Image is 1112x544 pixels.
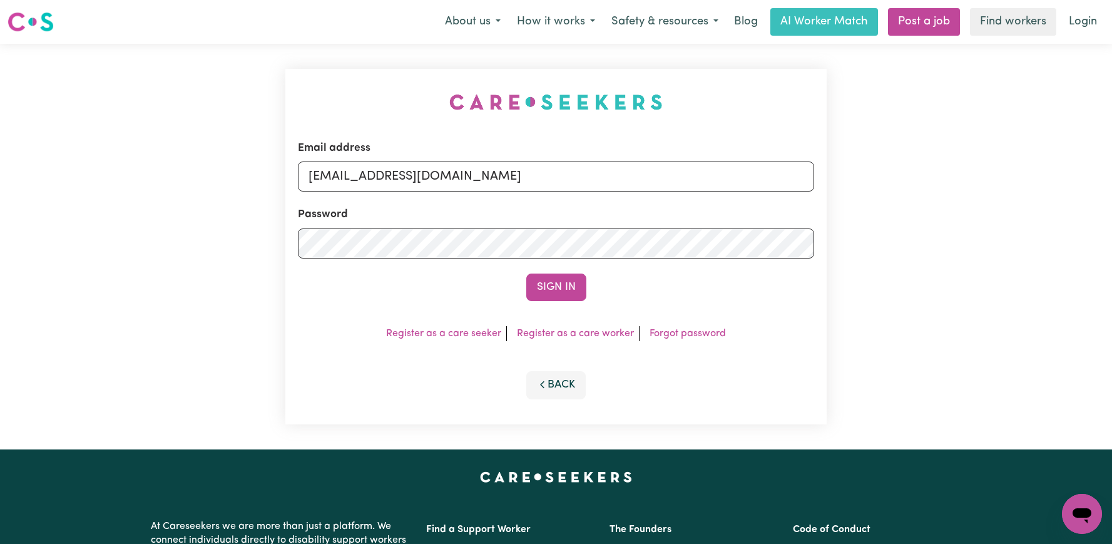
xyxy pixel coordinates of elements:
[517,329,634,339] a: Register as a care worker
[298,207,348,223] label: Password
[426,525,531,535] a: Find a Support Worker
[970,8,1056,36] a: Find workers
[603,9,727,35] button: Safety & resources
[1062,494,1102,534] iframe: Button to launch messaging window
[509,9,603,35] button: How it works
[526,274,586,301] button: Sign In
[1061,8,1104,36] a: Login
[770,8,878,36] a: AI Worker Match
[727,8,765,36] a: Blog
[298,140,370,157] label: Email address
[437,9,509,35] button: About us
[650,329,726,339] a: Forgot password
[480,472,632,482] a: Careseekers home page
[888,8,960,36] a: Post a job
[8,8,54,36] a: Careseekers logo
[8,11,54,33] img: Careseekers logo
[526,371,586,399] button: Back
[610,525,671,535] a: The Founders
[298,162,814,192] input: Email address
[386,329,501,339] a: Register as a care seeker
[793,525,870,535] a: Code of Conduct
